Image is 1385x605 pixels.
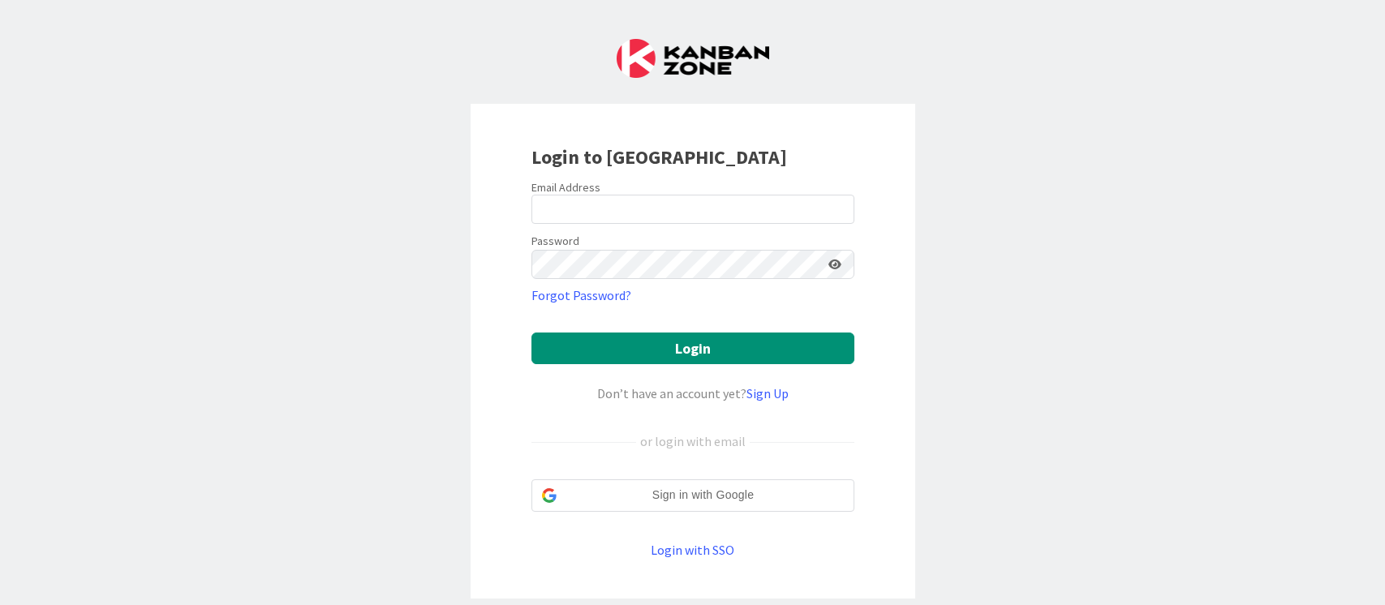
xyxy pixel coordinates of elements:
[531,384,854,403] div: Don’t have an account yet?
[531,144,787,169] b: Login to [GEOGRAPHIC_DATA]
[531,180,600,195] label: Email Address
[617,39,769,78] img: Kanban Zone
[746,385,789,401] a: Sign Up
[636,431,750,451] div: or login with email
[531,479,854,512] div: Sign in with Google
[651,542,734,558] a: Login with SSO
[531,285,631,305] a: Forgot Password?
[531,233,579,250] label: Password
[563,487,844,504] span: Sign in with Google
[531,333,854,364] button: Login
